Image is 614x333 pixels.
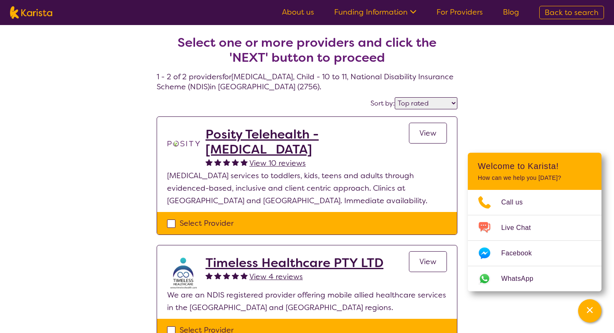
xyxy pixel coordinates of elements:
div: Channel Menu [468,153,601,291]
a: View 10 reviews [249,157,306,169]
span: View 10 reviews [249,158,306,168]
a: Web link opens in a new tab. [468,266,601,291]
img: fullstar [241,272,248,279]
img: fullstar [241,159,248,166]
p: How can we help you [DATE]? [478,174,591,182]
a: For Providers [436,7,483,17]
span: View [419,128,436,138]
span: Live Chat [501,222,541,234]
p: [MEDICAL_DATA] services to toddlers, kids, teens and adults through evidenced-based, inclusive an... [167,169,447,207]
a: View [409,123,447,144]
h4: 1 - 2 of 2 providers for [MEDICAL_DATA] , Child - 10 to 11 , National Disability Insurance Scheme... [157,15,457,92]
img: fullstar [214,272,221,279]
a: Back to search [539,6,604,19]
span: Facebook [501,247,542,260]
img: fullstar [232,272,239,279]
img: Karista logo [10,6,52,19]
img: fullstar [223,272,230,279]
p: We are an NDIS registered provider offering mobile allied healthcare services in the [GEOGRAPHIC_... [167,289,447,314]
h2: Welcome to Karista! [478,161,591,171]
a: Posity Telehealth - [MEDICAL_DATA] [206,127,409,157]
h2: Select one or more providers and click the 'NEXT' button to proceed [167,35,447,65]
a: Timeless Healthcare PTY LTD [206,255,383,270]
img: fullstar [232,159,239,166]
img: fullstar [206,159,213,166]
label: Sort by: [370,99,395,108]
ul: Choose channel [468,190,601,291]
a: Funding Information [334,7,416,17]
span: View [419,257,436,267]
img: crpuwnkay6cgqnsg7el4.jpg [167,255,200,289]
span: Call us [501,196,533,209]
img: fullstar [206,272,213,279]
img: fullstar [223,159,230,166]
img: t1bslo80pcylnzwjhndq.png [167,127,200,160]
span: View 4 reviews [249,272,303,282]
button: Channel Menu [578,299,601,323]
a: About us [282,7,314,17]
img: fullstar [214,159,221,166]
span: WhatsApp [501,272,543,285]
a: View 4 reviews [249,270,303,283]
span: Back to search [545,8,599,18]
a: Blog [503,7,519,17]
a: View [409,251,447,272]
